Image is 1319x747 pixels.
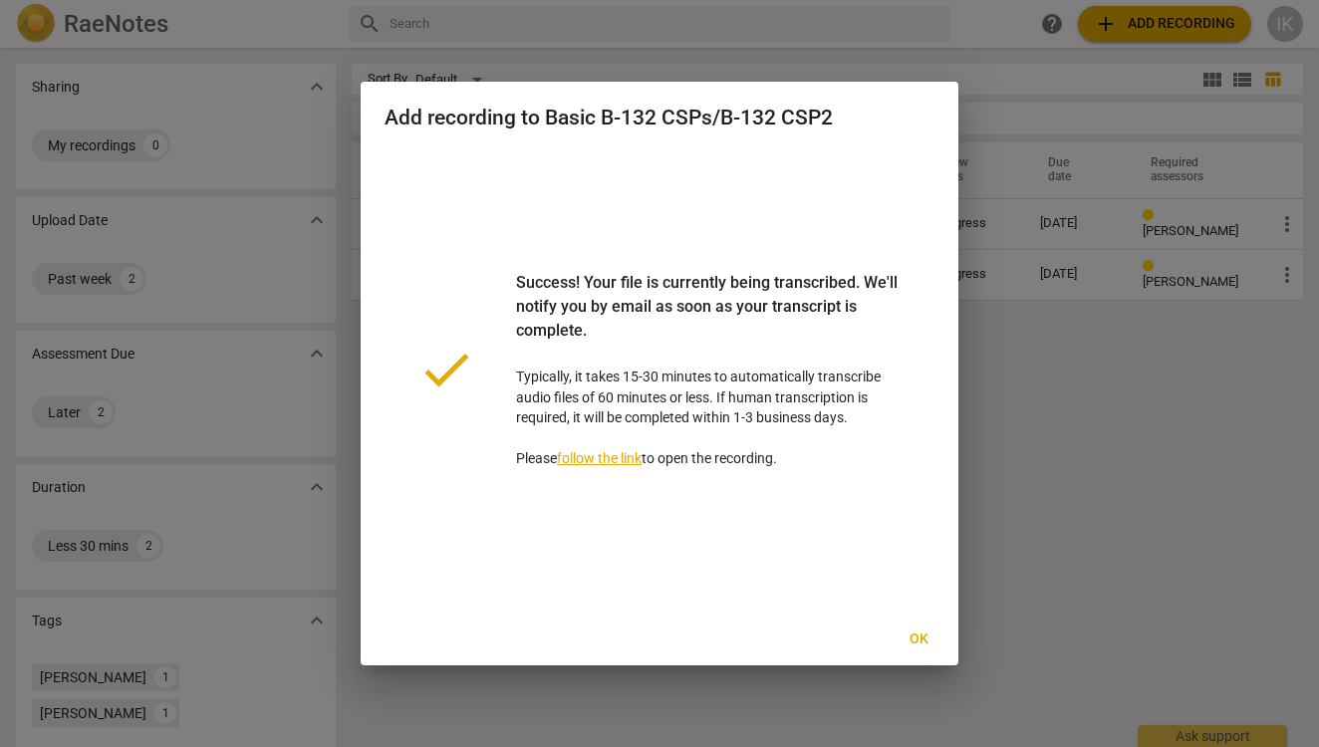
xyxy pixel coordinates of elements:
[516,271,903,469] p: Typically, it takes 15-30 minutes to automatically transcribe audio files of 60 minutes or less. ...
[903,629,934,649] span: Ok
[416,340,476,399] span: done
[385,106,934,130] h2: Add recording to Basic B-132 CSPs/B-132 CSP2
[887,622,950,657] button: Ok
[516,271,903,367] div: Success! Your file is currently being transcribed. We'll notify you by email as soon as your tran...
[557,450,642,466] a: follow the link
